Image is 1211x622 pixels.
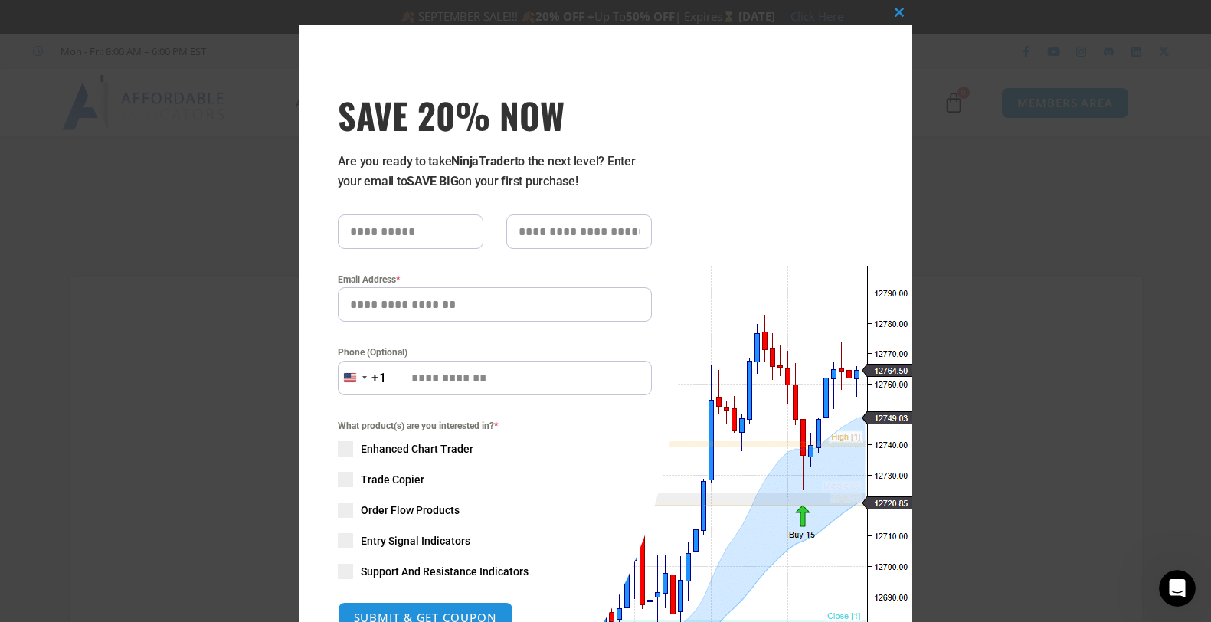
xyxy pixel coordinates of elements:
label: Support And Resistance Indicators [338,564,652,579]
span: Entry Signal Indicators [361,533,470,548]
label: Entry Signal Indicators [338,533,652,548]
span: What product(s) are you interested in? [338,418,652,434]
p: Are you ready to take to the next level? Enter your email to on your first purchase! [338,152,652,192]
button: Selected country [338,361,387,395]
label: Enhanced Chart Trader [338,441,652,457]
strong: SAVE BIG [407,174,458,188]
iframe: Intercom live chat [1159,570,1196,607]
strong: NinjaTrader [451,154,514,169]
label: Phone (Optional) [338,345,652,360]
label: Order Flow Products [338,503,652,518]
label: Trade Copier [338,472,652,487]
span: Trade Copier [361,472,424,487]
span: Order Flow Products [361,503,460,518]
div: +1 [371,368,387,388]
label: Email Address [338,272,652,287]
span: Support And Resistance Indicators [361,564,529,579]
span: Enhanced Chart Trader [361,441,473,457]
span: SAVE 20% NOW [338,93,652,136]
